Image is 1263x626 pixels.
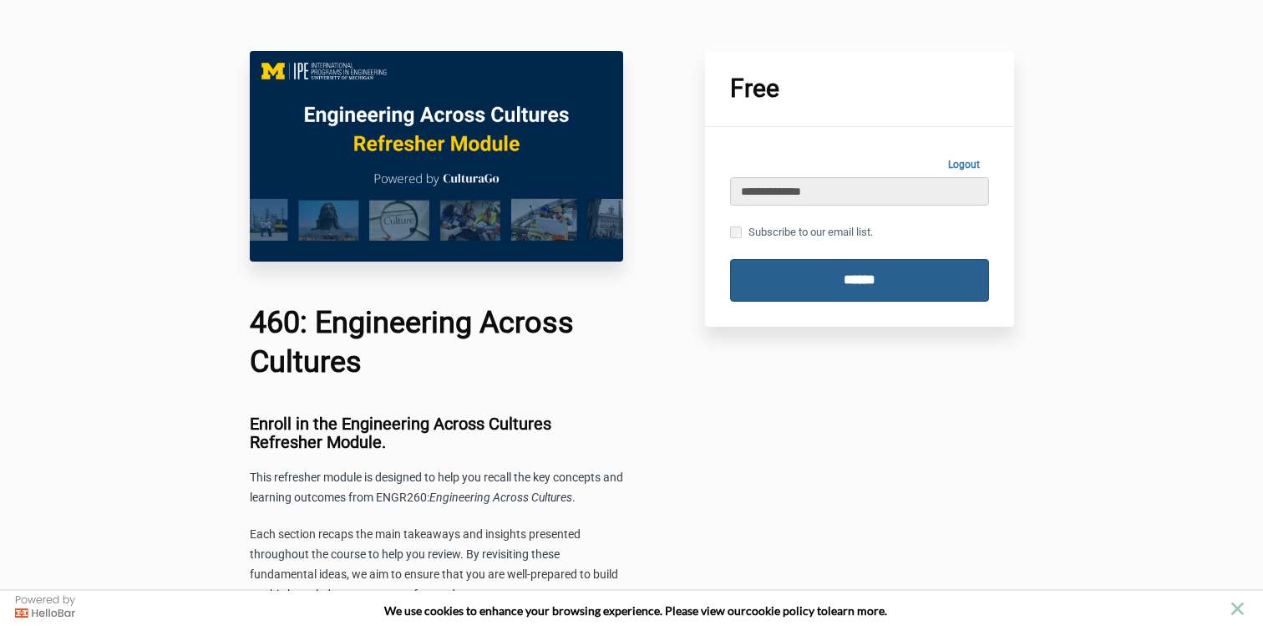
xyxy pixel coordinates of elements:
label: Subscribe to our email list. [730,223,873,242]
h3: Enroll in the Engineering Across Cultures Refresher Module. [250,415,624,451]
span: We use cookies to enhance your browsing experience. Please view our [384,603,746,618]
span: Engineering Across Cultures [429,491,572,504]
h1: 460: Engineering Across Cultures [250,303,624,382]
strong: to [817,603,828,618]
span: the course to help you review. By revisiting these fundamental ideas, we aim to ensure that you a... [250,547,618,601]
img: c0f10fc-c575-6ff0-c716-7a6e5a06d1b5_EAC_460_Main_Image.png [250,51,624,262]
a: Logout [939,152,989,177]
span: Each section recaps the main takeaways and insights presented throughout [250,527,581,561]
span: . [572,491,576,504]
span: learn more. [828,603,887,618]
input: Subscribe to our email list. [730,226,742,238]
span: This refresher module is designed to help you recall the key concepts and learning outcomes from ... [250,471,623,504]
h1: Free [730,76,989,101]
button: close [1227,598,1248,619]
a: cookie policy [746,603,814,618]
